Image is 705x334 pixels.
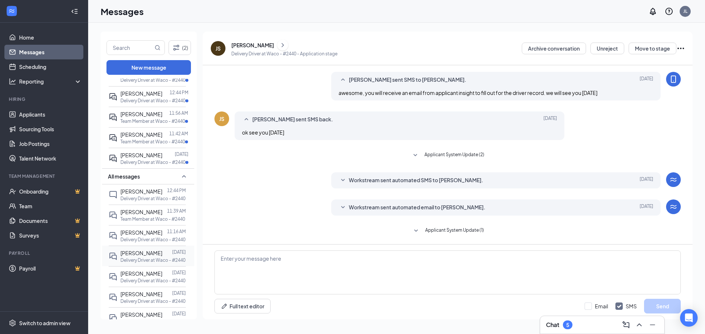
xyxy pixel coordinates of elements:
button: Unreject [590,43,624,54]
a: Sourcing Tools [19,122,82,136]
span: [PERSON_NAME] [120,250,162,256]
svg: DoubleChat [109,211,117,220]
svg: Analysis [9,78,16,85]
p: 11:39 AM [167,208,186,214]
svg: DoubleChat [109,293,117,302]
span: [DATE] [640,176,653,185]
svg: ActiveDoubleChat [109,133,117,142]
svg: ChevronRight [279,41,286,49]
p: Delivery Driver at Waco - #2440 [120,298,185,304]
p: 11:16 AM [167,228,186,235]
a: PayrollCrown [19,261,82,276]
button: ChevronRight [277,40,288,51]
a: Scheduling [19,59,82,74]
p: [DATE] [172,311,186,317]
p: 11:42 AM [169,131,188,137]
span: [PERSON_NAME] [120,90,162,97]
span: All messages [108,173,140,180]
svg: SmallChevronUp [180,172,188,181]
svg: SmallChevronDown [339,176,347,185]
svg: Filter [172,43,181,52]
svg: WorkstreamLogo [669,202,678,211]
p: [DATE] [175,151,188,157]
span: Applicant System Update (1) [425,227,484,235]
p: Delivery Driver at Waco - #2440 [120,319,185,325]
p: [DATE] [172,249,186,255]
button: New message [106,60,191,75]
p: [DATE] [172,269,186,276]
span: [PERSON_NAME] sent SMS back. [252,115,333,124]
button: Move to stage [629,43,676,54]
button: ChevronUp [633,319,645,331]
span: [DATE] [543,115,557,124]
svg: SmallChevronDown [411,151,420,160]
a: Home [19,30,82,45]
p: Delivery Driver at Waco - #2440 [120,77,185,83]
p: Delivery Driver at Waco - #2440 [120,195,185,202]
p: Team Member at Waco - #2440 [120,216,185,222]
svg: ActiveDoubleChat [109,154,117,163]
p: Team Member at Waco - #2440 [120,139,185,145]
span: Workstream sent automated email to [PERSON_NAME]. [349,203,485,212]
span: Applicant System Update (2) [424,151,484,160]
svg: ChatInactive [109,190,117,199]
svg: Notifications [648,7,657,16]
svg: ChevronUp [635,320,644,329]
span: [PERSON_NAME] [120,111,162,117]
svg: Settings [9,319,16,327]
span: [PERSON_NAME] sent SMS to [PERSON_NAME]. [349,76,466,84]
a: Talent Network [19,151,82,166]
a: SurveysCrown [19,228,82,243]
div: [PERSON_NAME] [231,41,274,49]
div: Team Management [9,173,80,179]
button: SmallChevronDownApplicant System Update (2) [411,151,484,160]
svg: DoubleChat [109,231,117,240]
p: 12:44 PM [170,89,188,96]
svg: MagnifyingGlass [155,45,160,51]
svg: DoubleChat [109,252,117,261]
svg: SmallChevronDown [412,227,420,235]
h3: Chat [546,321,559,329]
a: Team [19,199,82,213]
span: [PERSON_NAME] [120,152,162,158]
p: Delivery Driver at Waco - #2440 - Application stage [231,51,337,57]
span: [PERSON_NAME] [120,188,162,195]
span: Workstream sent automated SMS to [PERSON_NAME]. [349,176,483,185]
span: [PERSON_NAME] [120,229,162,236]
svg: Collapse [71,8,78,15]
button: Full text editorPen [214,299,271,313]
span: [DATE] [640,76,653,84]
svg: SmallChevronDown [339,203,347,212]
a: DocumentsCrown [19,213,82,228]
svg: SmallChevronUp [242,115,251,124]
svg: Minimize [648,320,657,329]
span: [PERSON_NAME] [120,291,162,297]
p: Delivery Driver at Waco - #2440 [120,278,185,284]
p: Delivery Driver at Waco - #2440 [120,98,185,104]
p: Delivery Driver at Waco - #2440 [120,257,185,263]
span: [PERSON_NAME] [120,270,162,277]
svg: Ellipses [676,44,685,53]
svg: MobileSms [669,75,678,84]
svg: ActiveDoubleChat [109,92,117,101]
span: [PERSON_NAME] [120,131,162,138]
svg: ComposeMessage [622,320,630,329]
input: Search [107,41,153,55]
svg: ActiveDoubleChat [109,113,117,122]
svg: SmallChevronUp [339,76,347,84]
h1: Messages [101,5,144,18]
div: Reporting [19,78,82,85]
a: Job Postings [19,136,82,151]
svg: Pen [221,302,228,310]
svg: DoubleChat [109,272,117,281]
button: Minimize [647,319,658,331]
div: Open Intercom Messenger [680,309,698,327]
span: [DATE] [640,203,653,212]
div: Switch to admin view [19,319,70,327]
p: [DATE] [172,290,186,296]
div: Hiring [9,96,80,102]
span: awesome, you will receive an email from applicant insight to fill out for the driver record. we w... [339,89,597,96]
p: 12:44 PM [167,187,186,194]
button: Filter (2) [169,40,191,55]
p: Delivery Driver at Waco - #2440 [120,159,185,165]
